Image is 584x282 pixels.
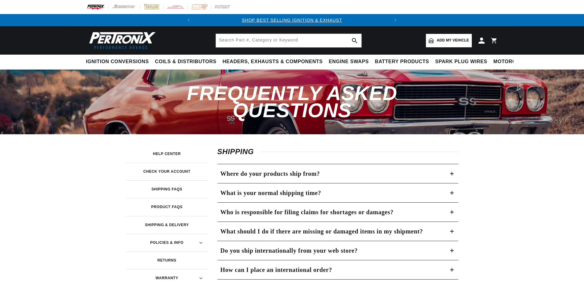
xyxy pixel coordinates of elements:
span: Engine Swaps [329,59,369,65]
summary: Where do your products ship from? [217,164,459,183]
summary: Do you ship internationally from your web store? [217,241,459,260]
summary: Motorcycle [490,55,533,69]
div: 1 of 2 [195,17,389,23]
h3: Where do your products ship from? [220,169,320,179]
summary: Ignition Conversions [86,55,152,69]
slideshow-component: Translation missing: en.sections.announcements.announcement_bar [71,14,513,26]
a: Shipping FAQs [126,180,208,198]
summary: Headers, Exhausts & Components [220,55,326,69]
summary: Policies & Info [126,234,208,251]
button: search button [348,34,361,47]
summary: Spark Plug Wires [432,55,490,69]
h3: What should I do if there are missing or damaged items in my shipment? [220,226,423,236]
span: Battery Products [375,59,429,65]
a: Product FAQs [126,198,208,216]
h3: Shipping & Delivery [145,223,189,226]
h3: Help Center [153,152,181,155]
span: Add my vehicle [437,38,469,43]
div: Announcement [195,17,389,23]
h3: Do you ship internationally from your web store? [220,246,358,255]
a: Help Center [126,145,208,163]
summary: Coils & Distributors [152,55,220,69]
a: Shipping & Delivery [126,216,208,234]
span: Coils & Distributors [155,59,216,65]
h3: Shipping FAQs [151,188,182,191]
summary: Who is responsible for filing claims for shortages or damages? [217,203,459,222]
summary: How can I place an international order? [217,260,459,279]
span: Motorcycle [493,59,530,65]
summary: Engine Swaps [326,55,372,69]
h3: Policies & Info [150,241,183,244]
summary: What should I do if there are missing or damaged items in my shipment? [217,222,459,241]
button: Translation missing: en.sections.announcements.next_announcement [389,14,401,26]
span: Spark Plug Wires [435,59,487,65]
h3: Warranty [156,277,178,280]
summary: Battery Products [372,55,432,69]
a: Check your account [126,163,208,180]
span: Headers, Exhausts & Components [223,59,323,65]
span: Ignition Conversions [86,59,149,65]
summary: What is your normal shipping time? [217,183,459,202]
h3: Check your account [143,170,190,173]
a: Add my vehicle [426,34,472,47]
h3: Returns [157,259,176,262]
a: Returns [126,251,208,269]
img: Pertronix [86,30,156,51]
h3: How can I place an international order? [220,265,332,275]
input: Search Part #, Category or Keyword [216,34,361,47]
h3: What is your normal shipping time? [220,188,321,198]
span: Shipping [217,147,260,156]
a: SHOP BEST SELLING IGNITION & EXHAUST [242,18,342,23]
button: Translation missing: en.sections.announcements.previous_announcement [183,14,195,26]
span: Frequently Asked Questions [187,82,397,121]
h3: Product FAQs [151,205,183,208]
h3: Who is responsible for filing claims for shortages or damages? [220,207,394,217]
